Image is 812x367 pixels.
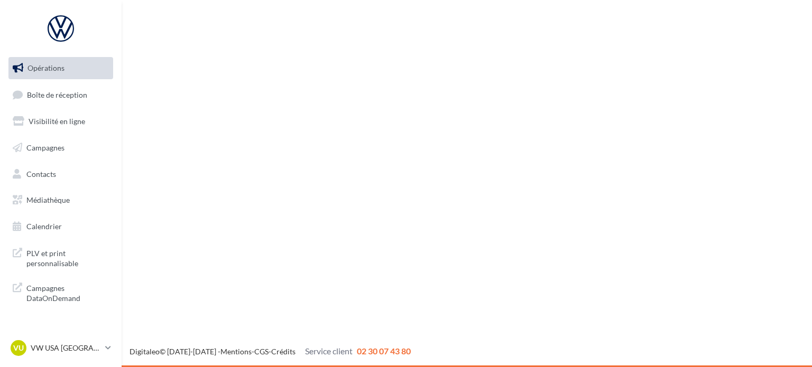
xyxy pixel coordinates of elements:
[6,277,115,308] a: Campagnes DataOnDemand
[8,338,113,358] a: VU VW USA [GEOGRAPHIC_DATA]
[220,347,252,356] a: Mentions
[6,137,115,159] a: Campagnes
[26,281,109,304] span: Campagnes DataOnDemand
[6,110,115,133] a: Visibilité en ligne
[31,343,101,353] p: VW USA [GEOGRAPHIC_DATA]
[26,169,56,178] span: Contacts
[26,195,70,204] span: Médiathèque
[13,343,24,353] span: VU
[6,83,115,106] a: Boîte de réception
[29,117,85,126] span: Visibilité en ligne
[6,215,115,238] a: Calendrier
[305,346,353,356] span: Service client
[6,242,115,273] a: PLV et print personnalisable
[26,246,109,269] span: PLV et print personnalisable
[27,63,64,72] span: Opérations
[271,347,296,356] a: Crédits
[6,57,115,79] a: Opérations
[6,189,115,211] a: Médiathèque
[26,143,64,152] span: Campagnes
[130,347,411,356] span: © [DATE]-[DATE] - - -
[254,347,269,356] a: CGS
[27,90,87,99] span: Boîte de réception
[26,222,62,231] span: Calendrier
[130,347,160,356] a: Digitaleo
[357,346,411,356] span: 02 30 07 43 80
[6,163,115,185] a: Contacts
